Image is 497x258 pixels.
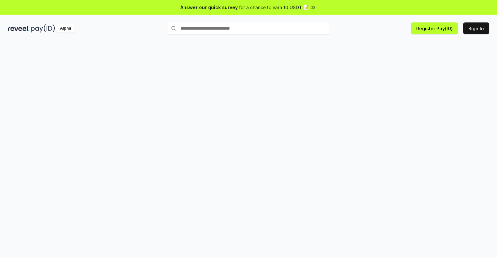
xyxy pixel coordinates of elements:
[56,24,75,33] div: Alpha
[463,22,489,34] button: Sign In
[31,24,55,33] img: pay_id
[411,22,458,34] button: Register Pay(ID)
[180,4,238,11] span: Answer our quick survey
[8,24,30,33] img: reveel_dark
[239,4,309,11] span: for a chance to earn 10 USDT 📝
